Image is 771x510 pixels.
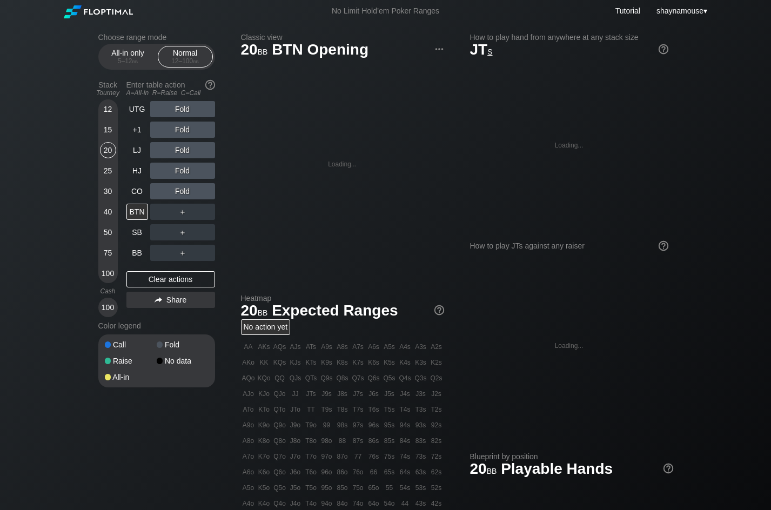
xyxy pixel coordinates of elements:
[429,386,444,401] div: J2s
[319,433,334,448] div: 98o
[126,292,215,308] div: Share
[413,449,428,464] div: 73s
[398,402,413,417] div: T4s
[272,433,287,448] div: Q8o
[351,433,366,448] div: 87s
[335,465,350,480] div: 86o
[204,79,216,91] img: help.32db89a4.svg
[366,355,381,370] div: K6s
[100,122,116,138] div: 15
[157,341,209,348] div: Fold
[351,465,366,480] div: 76o
[241,418,256,433] div: A9o
[288,465,303,480] div: J6o
[366,371,381,386] div: Q6s
[470,452,673,461] h2: Blueprint by position
[382,433,397,448] div: 85s
[366,449,381,464] div: 76s
[413,480,428,495] div: 53s
[272,402,287,417] div: QTo
[105,341,157,348] div: Call
[319,339,334,354] div: A9s
[304,480,319,495] div: T5o
[398,386,413,401] div: J4s
[304,433,319,448] div: T8o
[100,183,116,199] div: 30
[304,449,319,464] div: T7o
[150,163,215,179] div: Fold
[304,386,319,401] div: JTs
[366,339,381,354] div: A6s
[366,418,381,433] div: 96s
[335,386,350,401] div: J8s
[366,465,381,480] div: 66
[288,418,303,433] div: J9o
[413,465,428,480] div: 63s
[615,6,640,15] a: Tutorial
[150,224,215,240] div: ＋
[487,45,492,57] span: s
[429,433,444,448] div: 82s
[288,402,303,417] div: JTo
[126,76,215,101] div: Enter table action
[433,43,445,55] img: ellipsis.fd386fe8.svg
[288,355,303,370] div: KJs
[288,371,303,386] div: QJs
[319,371,334,386] div: Q9s
[163,57,208,65] div: 12 – 100
[105,357,157,365] div: Raise
[94,287,122,295] div: Cash
[316,6,455,18] div: No Limit Hold’em Poker Ranges
[319,355,334,370] div: K9s
[319,402,334,417] div: T9s
[433,304,445,316] img: help.32db89a4.svg
[382,465,397,480] div: 65s
[319,449,334,464] div: 97o
[150,183,215,199] div: Fold
[288,339,303,354] div: AJs
[470,41,493,58] span: JT
[382,386,397,401] div: J5s
[105,373,157,381] div: All-in
[257,386,272,401] div: KJo
[319,386,334,401] div: J9s
[100,204,116,220] div: 40
[398,465,413,480] div: 64s
[258,45,268,57] span: bb
[413,339,428,354] div: A3s
[98,33,215,42] h2: Choose range mode
[288,386,303,401] div: JJ
[150,101,215,117] div: Fold
[413,355,428,370] div: K3s
[103,46,153,67] div: All-in only
[257,480,272,495] div: K5o
[241,480,256,495] div: A5o
[398,433,413,448] div: 84s
[241,319,291,335] div: No action yet
[398,480,413,495] div: 54s
[160,46,210,67] div: Normal
[398,418,413,433] div: 94s
[351,339,366,354] div: A7s
[272,418,287,433] div: Q9o
[382,402,397,417] div: T5s
[319,418,334,433] div: 99
[366,433,381,448] div: 86s
[304,371,319,386] div: QTs
[335,339,350,354] div: A8s
[335,371,350,386] div: Q8s
[241,301,444,319] h1: Expected Ranges
[351,402,366,417] div: T7s
[241,465,256,480] div: A6o
[413,402,428,417] div: T3s
[429,371,444,386] div: Q2s
[382,371,397,386] div: Q5s
[272,449,287,464] div: Q7o
[98,317,215,334] div: Color legend
[155,297,162,303] img: share.864f2f62.svg
[241,449,256,464] div: A7o
[100,245,116,261] div: 75
[470,33,668,42] h2: How to play hand from anywhere at any stack size
[272,386,287,401] div: QJo
[126,89,215,97] div: A=All-in R=Raise C=Call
